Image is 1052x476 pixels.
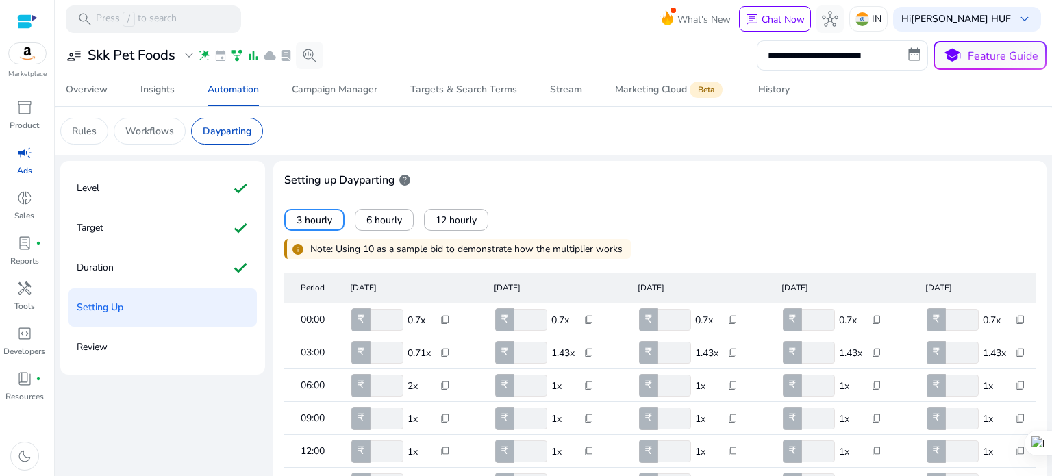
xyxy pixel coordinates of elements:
[123,12,135,27] span: /
[584,380,594,391] span: content_copy
[771,273,914,303] mat-header-cell: [DATE]
[16,280,33,297] span: handyman
[77,11,93,27] span: search
[232,217,249,239] mat-icon: check
[789,444,796,458] span: ₹
[871,347,882,358] span: content_copy
[398,173,412,187] span: help
[310,242,623,256] p: Note: Using 10 as a sample bid to demonstrate how the multiplier works
[440,380,451,391] span: content_copy
[839,313,863,327] p: 0.7x
[16,325,33,342] span: code_blocks
[871,413,882,424] span: content_copy
[727,446,738,457] span: content_copy
[968,48,1038,64] p: Feature Guide
[872,7,881,31] p: IN
[292,85,377,95] div: Campaign Manager
[14,300,35,312] p: Tools
[695,379,719,393] p: 1x
[983,444,1007,459] p: 1x
[14,210,34,222] p: Sales
[550,85,582,95] div: Stream
[358,378,364,392] span: ₹
[279,49,293,62] span: lab_profile
[551,346,575,360] p: 1.43x
[983,379,1007,393] p: 1x
[66,85,108,95] div: Overview
[695,346,719,360] p: 1.43x
[645,411,652,425] span: ₹
[839,379,863,393] p: 1x
[645,312,652,327] span: ₹
[214,49,227,62] span: event
[181,47,197,64] span: expand_more
[291,242,305,256] span: info
[584,314,594,325] span: content_copy
[284,172,1036,188] span: Setting up Dayparting
[695,313,719,327] p: 0.7x
[284,303,339,336] mat-cell: 00:00
[822,11,838,27] span: hub
[934,41,1047,70] button: schoolFeature Guide
[645,444,652,458] span: ₹
[284,209,345,231] button: 3 hourly
[645,378,652,392] span: ₹
[72,124,97,138] p: Rules
[358,345,364,360] span: ₹
[440,413,451,424] span: content_copy
[501,312,508,327] span: ₹
[762,13,805,26] p: Chat Now
[551,313,575,327] p: 0.7x
[501,345,508,360] span: ₹
[727,413,738,424] span: content_copy
[408,379,431,393] p: 2x
[263,49,277,62] span: cloud
[440,314,451,325] span: content_copy
[140,85,175,95] div: Insights
[66,47,82,64] span: user_attributes
[5,390,44,403] p: Resources
[855,12,869,26] img: in.svg
[627,273,771,303] mat-header-cell: [DATE]
[839,444,863,459] p: 1x
[197,49,211,62] span: wand_stars
[355,209,414,231] button: 6 hourly
[901,14,1011,24] p: Hi
[690,82,723,98] span: Beta
[284,402,339,435] mat-cell: 09:00
[839,412,863,426] p: 1x
[301,47,318,64] span: search_insights
[501,444,508,458] span: ₹
[408,412,431,426] p: 1x
[16,448,33,464] span: dark_mode
[125,124,174,138] p: Workflows
[933,312,940,327] span: ₹
[408,313,431,327] p: 0.7x
[983,313,1007,327] p: 0.7x
[983,412,1007,426] p: 1x
[77,297,123,318] p: Setting Up
[615,84,725,95] div: Marketing Cloud
[358,411,364,425] span: ₹
[232,177,249,199] mat-icon: check
[230,49,244,62] span: family_history
[551,379,575,393] p: 1x
[77,177,99,199] p: Level
[284,435,339,468] mat-cell: 12:00
[232,257,249,279] mat-icon: check
[758,85,790,95] div: History
[77,336,108,358] p: Review
[871,314,882,325] span: content_copy
[789,411,796,425] span: ₹
[645,345,652,360] span: ₹
[36,376,41,381] span: fiber_manual_record
[16,371,33,387] span: book_4
[789,378,796,392] span: ₹
[789,312,796,327] span: ₹
[551,444,575,459] p: 1x
[933,345,940,360] span: ₹
[551,412,575,426] p: 1x
[695,444,719,459] p: 1x
[358,444,364,458] span: ₹
[871,380,882,391] span: content_copy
